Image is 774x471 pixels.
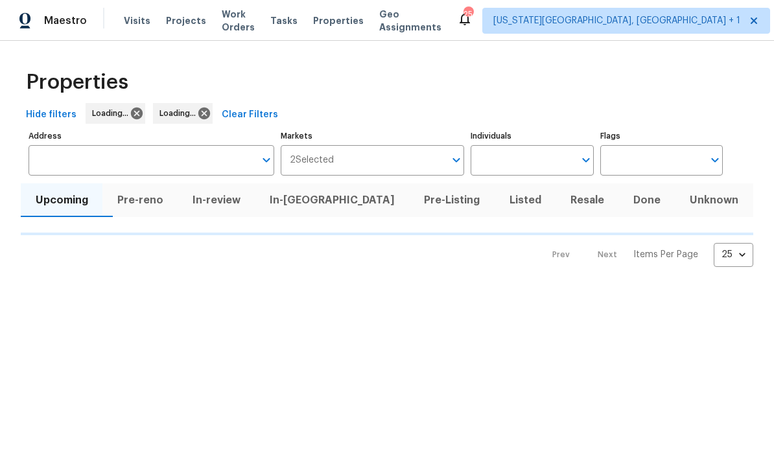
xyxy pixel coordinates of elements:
span: Properties [26,76,128,89]
div: Loading... [153,103,213,124]
span: Unknown [683,191,745,209]
span: Loading... [92,107,134,120]
div: Loading... [86,103,145,124]
span: Maestro [44,14,87,27]
span: Upcoming [29,191,95,209]
span: Work Orders [222,8,255,34]
span: [US_STATE][GEOGRAPHIC_DATA], [GEOGRAPHIC_DATA] + 1 [493,14,740,27]
label: Markets [281,132,465,140]
span: Hide filters [26,107,76,123]
span: Projects [166,14,206,27]
span: Visits [124,14,150,27]
label: Flags [600,132,723,140]
label: Address [29,132,274,140]
span: Resale [563,191,611,209]
label: Individuals [471,132,593,140]
span: Clear Filters [222,107,278,123]
span: Pre-reno [110,191,170,209]
button: Hide filters [21,103,82,127]
span: Geo Assignments [379,8,441,34]
div: 25 [463,8,473,21]
button: Open [706,151,724,169]
div: 25 [714,238,753,271]
p: Items Per Page [633,248,698,261]
span: Listed [502,191,548,209]
span: 2 Selected [290,155,334,166]
button: Clear Filters [217,103,283,127]
button: Open [577,151,595,169]
button: Open [447,151,465,169]
span: Properties [313,14,364,27]
span: Done [627,191,668,209]
span: Tasks [270,16,298,25]
span: In-[GEOGRAPHIC_DATA] [263,191,402,209]
span: In-review [185,191,247,209]
nav: Pagination Navigation [540,243,753,267]
span: Pre-Listing [417,191,487,209]
button: Open [257,151,276,169]
span: Loading... [159,107,201,120]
